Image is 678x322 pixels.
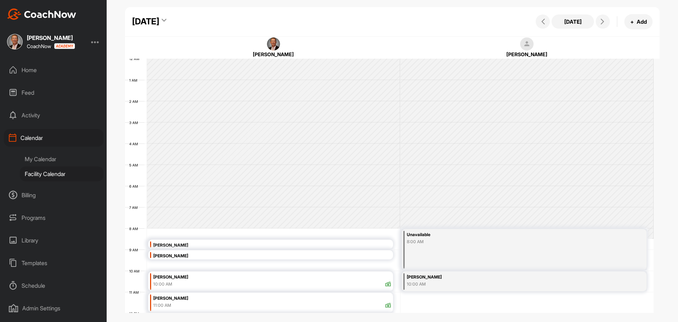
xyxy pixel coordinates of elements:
[153,294,391,303] div: [PERSON_NAME]
[125,205,145,210] div: 7 AM
[267,37,280,51] img: square_5c67e2a3c3147c27b86610585b90044c.jpg
[125,78,144,82] div: 1 AM
[27,35,75,41] div: [PERSON_NAME]
[125,121,145,125] div: 3 AM
[54,43,75,49] img: CoachNow acadmey
[153,281,172,287] div: 10:00 AM
[4,254,103,272] div: Templates
[4,106,103,124] div: Activity
[407,273,600,281] div: [PERSON_NAME]
[4,299,103,317] div: Admin Settings
[4,209,103,227] div: Programs
[125,269,147,273] div: 10 AM
[125,163,145,167] div: 5 AM
[125,311,146,316] div: 12 PM
[407,281,600,287] div: 10:00 AM
[125,57,147,61] div: 12 AM
[407,231,600,239] div: Unavailable
[624,14,653,29] button: +Add
[4,277,103,294] div: Schedule
[4,232,103,249] div: Library
[7,8,76,20] img: CoachNow
[4,186,103,204] div: Billing
[630,18,634,25] span: +
[20,166,103,181] div: Facility Calendar
[125,227,145,231] div: 8 AM
[153,302,171,309] div: 11:00 AM
[520,37,534,51] img: square_default-ef6cabf814de5a2bf16c804365e32c732080f9872bdf737d349900a9daf73cf9.png
[153,241,391,250] div: [PERSON_NAME]
[125,184,145,188] div: 6 AM
[552,14,594,29] button: [DATE]
[125,99,145,104] div: 2 AM
[407,239,600,245] div: 8:00 AM
[20,152,103,166] div: My Calendar
[125,248,145,252] div: 9 AM
[4,84,103,101] div: Feed
[27,43,75,49] div: CoachNow
[167,51,380,58] div: [PERSON_NAME]
[4,61,103,79] div: Home
[420,51,633,58] div: [PERSON_NAME]
[4,129,103,147] div: Calendar
[132,15,159,28] div: [DATE]
[125,290,146,294] div: 11 AM
[7,34,23,49] img: square_5c67e2a3c3147c27b86610585b90044c.jpg
[153,252,391,260] div: [PERSON_NAME]
[125,142,145,146] div: 4 AM
[153,273,391,281] div: [PERSON_NAME]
